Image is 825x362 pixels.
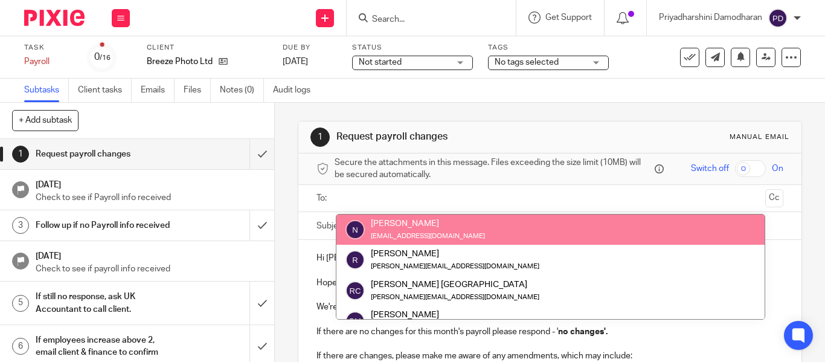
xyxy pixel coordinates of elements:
small: [PERSON_NAME][EMAIL_ADDRESS][DOMAIN_NAME] [371,294,539,300]
strong: no changes'. [558,328,608,336]
h1: [DATE] [36,176,263,191]
img: svg%3E [345,311,365,331]
p: If there are changes, please make me aware of any amendments, which may include: [316,350,783,362]
img: svg%3E [345,281,365,300]
span: Switch off [691,163,729,175]
label: To: [316,192,330,204]
a: Audit logs [273,79,319,102]
div: 5 [12,295,29,312]
label: Client [147,43,268,53]
small: [EMAIL_ADDRESS][DOMAIN_NAME] [371,233,485,239]
label: Tags [488,43,609,53]
p: Breeze Photo Ltd [147,56,213,68]
p: We're preparing payroll for September. [316,301,783,313]
div: 0 [94,50,111,64]
p: If there are no changes for this month's payroll please respond - ' [316,326,783,338]
a: Client tasks [78,79,132,102]
h1: If still no response, ask UK Accountant to call client. [36,288,170,318]
div: [PERSON_NAME] [371,248,539,260]
span: No tags selected [495,58,559,66]
p: Check to see if payroll info received [36,263,263,275]
label: Due by [283,43,337,53]
div: 3 [12,217,29,234]
p: Hi [PERSON_NAME], [316,252,783,264]
a: Notes (0) [220,79,264,102]
p: Priyadharshini Damodharan [659,11,762,24]
a: Files [184,79,211,102]
div: Manual email [730,132,789,142]
div: Payroll [24,56,72,68]
img: Pixie [24,10,85,26]
span: Get Support [545,13,592,22]
h1: If employees increase above 2, email client & finance to confirm [36,331,170,362]
div: [PERSON_NAME] [371,309,485,321]
div: [PERSON_NAME] [GEOGRAPHIC_DATA] [371,278,539,290]
span: [DATE] [283,57,308,66]
span: On [772,163,783,175]
span: Not started [359,58,402,66]
img: svg%3E [768,8,788,28]
button: + Add subtask [12,110,79,131]
h1: Follow up if no Payroll info received [36,216,170,234]
small: [PERSON_NAME][EMAIL_ADDRESS][DOMAIN_NAME] [371,263,539,270]
label: Task [24,43,72,53]
span: Secure the attachments in this message. Files exceeding the size limit (10MB) will be secured aut... [335,157,652,181]
div: 6 [12,338,29,355]
div: 1 [310,128,330,147]
h1: [DATE] [36,247,263,262]
p: Hope you're well! [316,277,783,289]
a: Emails [141,79,175,102]
div: 1 [12,146,29,163]
p: Check to see if Payroll info received [36,192,263,204]
button: Cc [765,189,783,207]
img: svg%3E [345,250,365,270]
div: [PERSON_NAME] [371,218,485,230]
h1: Request payroll changes [36,145,170,163]
input: Search [371,15,480,25]
img: svg%3E [345,220,365,239]
a: Subtasks [24,79,69,102]
label: Status [352,43,473,53]
small: /16 [100,54,111,61]
label: Subject: [316,220,348,232]
h1: Request payroll changes [336,131,576,143]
